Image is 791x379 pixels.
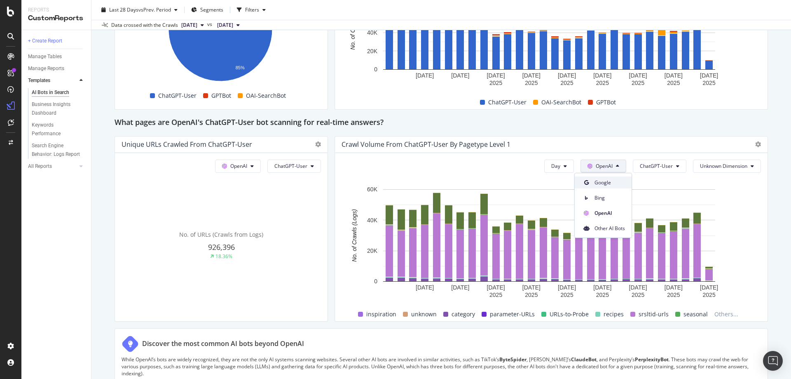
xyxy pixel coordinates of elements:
[109,6,138,13] span: Last 28 Days
[367,48,378,54] text: 20K
[32,121,78,138] div: Keywords Performance
[522,284,541,291] text: [DATE]
[594,225,625,232] span: Other AI Bots
[342,140,510,148] div: Crawl Volume from ChatGPT-User by pagetype Level 1
[561,80,573,86] text: 2025
[32,88,85,97] a: AI Bots in Search
[122,140,252,148] div: Unique URLs Crawled from ChatGPT-User
[580,160,626,173] button: OpenAI
[499,356,527,363] strong: ByteSpider
[763,351,783,371] div: Open Intercom Messenger
[234,3,269,16] button: Filters
[558,284,576,291] text: [DATE]
[32,121,85,138] a: Keywords Performance
[639,309,669,319] span: srsltid-urls
[342,185,757,301] svg: A chart.
[635,356,669,363] strong: PerplexityBot
[700,72,718,79] text: [DATE]
[703,292,716,298] text: 2025
[215,160,261,173] button: OpenAI
[374,278,377,285] text: 0
[596,97,616,107] span: GPTBot
[32,141,85,159] a: Search Engine Behavior: Logs Report
[561,292,573,298] text: 2025
[230,162,247,169] span: OpenAI
[179,231,263,238] span: No. of URLs (Crawls from Logs)
[550,309,589,319] span: URLs-to-Probe
[411,309,437,319] span: unknown
[32,88,69,97] div: AI Bots in Search
[571,356,597,363] strong: ClaudeBot
[489,80,502,86] text: 2025
[28,37,62,45] div: + Create Report
[374,66,377,73] text: 0
[594,210,625,217] span: OpenAI
[593,284,611,291] text: [DATE]
[594,194,625,202] span: Bing
[28,37,85,45] a: + Create Report
[367,186,378,193] text: 60K
[188,3,227,16] button: Segments
[28,64,85,73] a: Manage Reports
[28,7,84,14] div: Reports
[487,284,505,291] text: [DATE]
[335,136,768,322] div: Crawl Volume from ChatGPT-User by pagetype Level 1DayOpenAIChatGPT-UserUnknown DimensionA chart.i...
[416,72,434,79] text: [DATE]
[640,162,673,169] span: ChatGPT-User
[142,339,304,348] div: Discover the most common AI bots beyond OpenAI
[525,80,538,86] text: 2025
[32,100,85,118] a: Business Insights Dashboard
[632,292,644,298] text: 2025
[593,72,611,79] text: [DATE]
[667,292,680,298] text: 2025
[215,253,232,260] div: 18.36%
[207,21,214,28] span: vs
[544,160,574,173] button: Day
[711,309,742,319] span: Others...
[28,64,64,73] div: Manage Reports
[115,116,768,129] div: What pages are OpenAI's ChatGPT-User bot scanning for real-time answers?
[488,97,527,107] span: ChatGPT-User
[700,284,718,291] text: [DATE]
[28,76,77,85] a: Templates
[487,72,505,79] text: [DATE]
[178,20,207,30] button: [DATE]
[138,6,171,13] span: vs Prev. Period
[665,72,683,79] text: [DATE]
[596,162,613,169] span: OpenAI
[693,160,761,173] button: Unknown Dimension
[367,217,378,224] text: 40K
[558,72,576,79] text: [DATE]
[32,100,79,118] div: Business Insights Dashboard
[683,309,708,319] span: seasonal
[490,309,535,319] span: parameter-URLs
[28,162,52,171] div: All Reports
[28,14,84,23] div: CustomReports
[28,162,77,171] a: All Reports
[452,309,475,319] span: category
[596,80,609,86] text: 2025
[665,284,683,291] text: [DATE]
[367,29,378,36] text: 40K
[200,6,223,13] span: Segments
[28,52,62,61] div: Manage Tables
[115,116,384,129] h2: What pages are OpenAI's ChatGPT-User bot scanning for real-time answers?
[629,284,647,291] text: [DATE]
[633,160,686,173] button: ChatGPT-User
[522,72,541,79] text: [DATE]
[596,292,609,298] text: 2025
[246,91,286,101] span: OAI-SearchBot
[214,20,243,30] button: [DATE]
[489,292,502,298] text: 2025
[451,72,469,79] text: [DATE]
[32,141,80,159] div: Search Engine Behavior: Logs Report
[541,97,581,107] span: OAI-SearchBot
[629,72,647,79] text: [DATE]
[525,292,538,298] text: 2025
[111,21,178,29] div: Data crossed with the Crawls
[122,356,761,377] p: While OpenAI’s bots are widely recognized, they are not the only AI systems scanning websites. Se...
[28,76,50,85] div: Templates
[594,179,625,186] span: Google
[667,80,680,86] text: 2025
